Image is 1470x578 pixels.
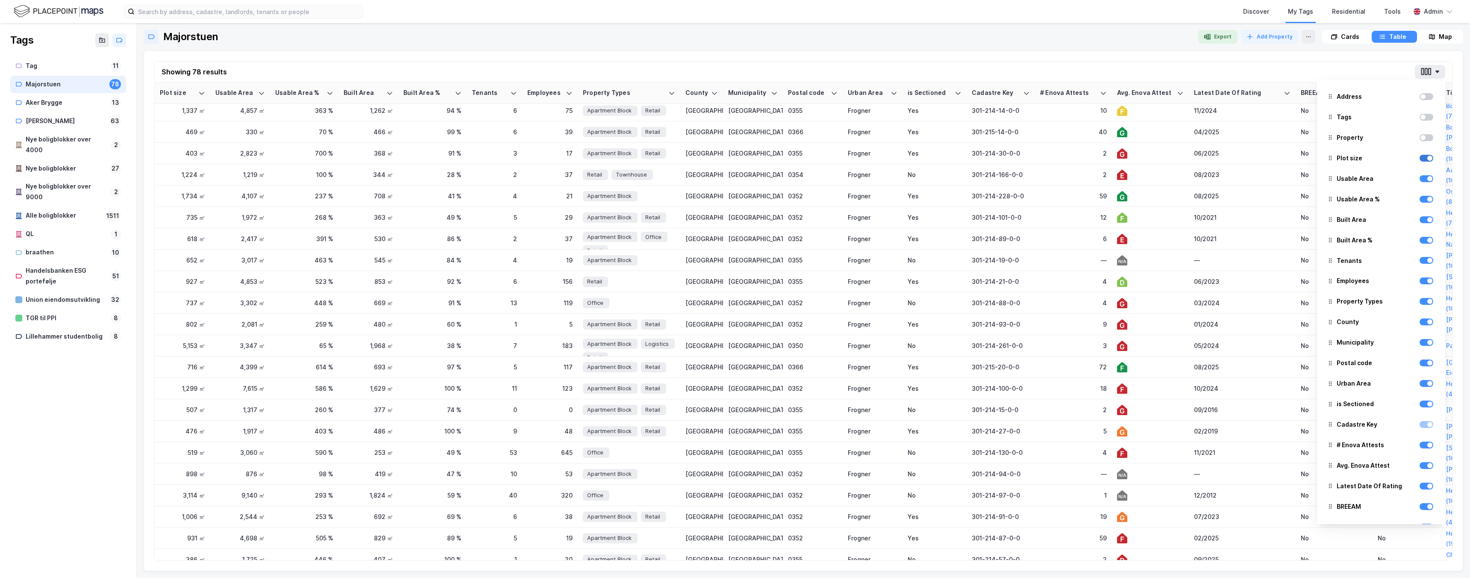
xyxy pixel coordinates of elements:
div: 91 % [403,298,462,307]
div: 06/2025 [1194,149,1291,158]
div: 70 % [275,127,333,136]
div: 78 [109,79,121,89]
div: Tenants [1337,256,1362,266]
div: 75 [527,106,573,115]
div: 37 [527,170,573,179]
div: No [1301,170,1367,179]
div: No [1301,106,1367,115]
div: No [908,256,961,265]
div: 41 % [403,192,462,201]
a: QL1 [10,225,126,243]
div: 04/2025 [1194,127,1291,136]
div: 08/2023 [1194,170,1291,179]
div: No [908,170,961,179]
div: [GEOGRAPHIC_DATA] [728,106,778,115]
span: Apartment Block [587,213,632,222]
div: 11 [111,61,121,71]
div: Frogner [848,298,897,307]
div: Postal code [1337,358,1372,368]
div: 6 [472,277,517,286]
div: is Sectioned [908,89,951,97]
div: Address [1337,91,1362,102]
div: BREEAM [1324,497,1438,516]
div: Postal code [788,89,827,97]
div: 99 % [403,127,462,136]
div: Municipality [1337,337,1374,348]
div: 530 ㎡ [344,234,393,243]
div: 652 ㎡ [160,256,205,265]
div: Tenants [472,89,507,97]
div: Municipality [728,89,767,97]
div: 49 % [403,213,462,222]
div: 119 [527,298,573,307]
div: Table [1389,32,1406,42]
div: 1,262 ㎡ [344,106,393,115]
div: Urban Area [1337,378,1371,389]
div: 469 ㎡ [160,127,205,136]
div: 363 ㎡ [344,213,393,222]
div: 448 % [275,298,333,307]
span: Townhouse [616,170,647,179]
div: Tags [10,33,33,47]
div: [GEOGRAPHIC_DATA] [685,192,718,201]
div: Frogner [848,256,897,265]
div: # Enova Attests [1324,436,1438,454]
div: 2 [1040,170,1107,179]
div: Frogner [848,149,897,158]
div: BREEAM-NOR [1337,522,1377,532]
div: Built Area [1324,210,1438,229]
iframe: Chat Widget [1427,537,1470,578]
div: 301-214-14-0-0 [972,106,1030,115]
div: 2 [111,187,121,197]
div: 4,107 ㎡ [215,192,265,201]
div: 91 % [403,149,462,158]
div: 10 [1040,106,1107,115]
div: 735 ㎡ [160,213,205,222]
img: logo.f888ab2527a4732fd821a326f86c7f29.svg [14,4,103,19]
a: Union eiendomsutvikling32 [10,291,126,309]
div: 28 % [403,170,462,179]
div: Built Area % [1337,235,1373,245]
div: Yes [908,149,961,158]
div: 1511 [105,211,121,221]
div: 84 % [403,256,462,265]
div: Address [1324,87,1438,106]
div: [GEOGRAPHIC_DATA] [685,213,718,222]
div: 403 ㎡ [160,149,205,158]
div: Map [1439,32,1452,42]
div: No [1301,234,1367,243]
div: 10/2021 [1194,234,1291,243]
div: 0355 [788,106,838,115]
div: 6 [1040,234,1107,243]
div: 523 % [275,277,333,286]
span: Retail [645,106,660,115]
div: 4,853 ㎡ [215,277,265,286]
div: [GEOGRAPHIC_DATA] [728,234,778,243]
div: No [1301,149,1367,158]
div: 1,337 ㎡ [160,106,205,115]
div: Usable Area % [1337,194,1380,204]
div: Frogner [848,106,897,115]
span: Apartment Block [587,233,632,242]
div: 391 % [275,234,333,243]
div: # Enova Attests [1337,440,1384,450]
div: [GEOGRAPHIC_DATA] [685,127,718,136]
div: My Tags [1288,6,1313,17]
div: 737 ㎡ [160,298,205,307]
div: 363 % [275,106,333,115]
div: Frogner [848,213,897,222]
div: [GEOGRAPHIC_DATA] [728,170,778,179]
div: Urban Area [848,89,887,97]
div: Nye boligblokker [26,163,106,174]
div: 2,081 ㎡ [215,320,265,329]
div: Aker Brygge [26,97,107,108]
div: 545 ㎡ [344,256,393,265]
div: 2 [111,140,121,150]
div: Alle boligblokker [26,210,101,221]
div: 59 [1040,192,1107,201]
div: 2 [472,234,517,243]
a: Nye boligblokker27 [10,160,126,177]
div: Tags [1324,108,1438,127]
div: 0355 [788,149,838,158]
div: [PERSON_NAME] [26,116,106,127]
